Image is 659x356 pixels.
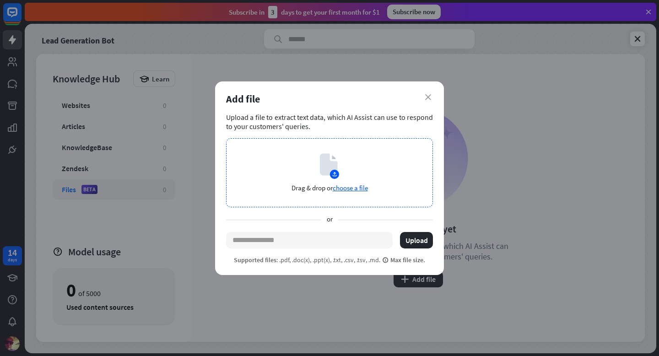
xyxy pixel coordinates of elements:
p: Drag & drop or [292,183,368,192]
i: close [425,94,431,100]
span: or [321,215,338,225]
div: Add file [226,92,433,105]
p: : .pdf, .doc(x), .ppt(x), .txt, .csv, .tsv, .md. [234,256,425,264]
span: choose a file [333,183,368,192]
button: Upload [400,232,433,248]
span: Supported files [234,256,276,264]
div: Upload a file to extract text data, which AI Assist can use to respond to your customers' queries. [226,113,433,131]
span: Max file size. [382,256,425,264]
button: Open LiveChat chat widget [7,4,35,31]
